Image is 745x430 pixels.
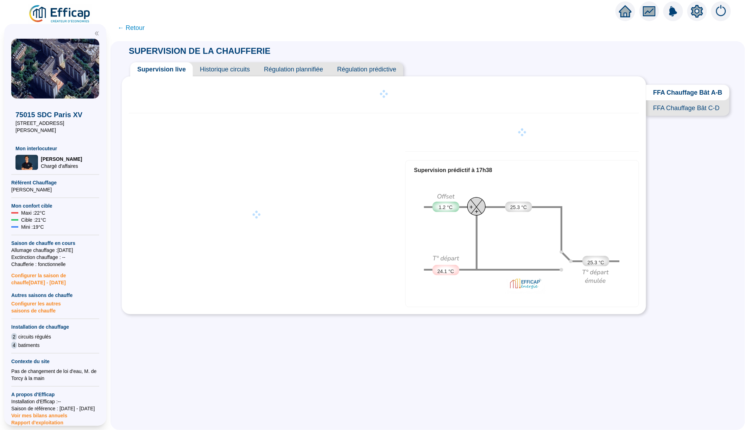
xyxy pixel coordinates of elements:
[11,323,99,330] span: Installation de chauffage
[619,5,632,18] span: home
[11,405,99,412] span: Saison de référence : [DATE] - [DATE]
[21,223,44,230] span: Mini : 19 °C
[94,31,99,36] span: double-left
[15,120,95,134] span: [STREET_ADDRESS][PERSON_NAME]
[11,409,67,418] span: Voir mes bilans annuels
[643,5,656,18] span: fund
[21,216,46,223] span: Cible : 21 °C
[15,110,95,120] span: 75015 SDC Paris XV
[330,62,403,76] span: Régulation prédictive
[414,188,631,296] img: predictif-supervision-on.df66b9e8a3c9a3e15cb9.png
[11,240,99,247] span: Saison de chauffe en cours
[193,62,257,76] span: Historique circuits
[646,85,730,100] span: FFA Chauffage Bât A-B
[437,268,454,275] span: 24.1 °C
[11,202,99,209] span: Mon confort cible
[130,62,193,76] span: Supervision live
[11,419,99,426] span: Rapport d'exploitation
[11,292,99,299] span: Autres saisons de chauffe
[21,209,45,216] span: Maxi : 22 °C
[11,342,17,349] span: 4
[646,100,730,116] span: FFA Chauffage Bât C-D
[414,166,631,175] div: Supervision prédictif à 17h38
[15,155,38,170] img: Chargé d'affaires
[11,247,99,254] span: Allumage chauffage : [DATE]
[691,5,703,18] span: setting
[41,156,82,163] span: [PERSON_NAME]
[11,398,99,405] span: Installation d'Efficap : --
[11,179,99,186] span: Référent Chauffage
[11,368,99,382] div: Pas de changement de loi d'eau, M. de Torcy à la main
[15,145,95,152] span: Mon interlocuteur
[118,23,145,33] span: ← Retour
[588,259,604,266] span: 25.3 °C
[11,333,17,340] span: 2
[28,4,92,24] img: efficap energie logo
[414,188,631,296] div: Synoptique
[11,358,99,365] span: Contexte du site
[11,261,99,268] span: Chaufferie : fonctionnelle
[11,254,99,261] span: Exctinction chauffage : --
[11,186,99,193] span: [PERSON_NAME]
[663,1,683,21] img: alerts
[11,391,99,398] span: A propos d'Efficap
[439,204,453,211] span: 1.2 °C
[11,268,99,286] span: Configurer la saison de chauffe [DATE] - [DATE]
[711,1,731,21] img: alerts
[11,299,99,314] span: Configurer les autres saisons de chauffe
[122,46,278,56] span: SUPERVISION DE LA CHAUFFERIE
[18,342,40,349] span: batiments
[257,62,330,76] span: Régulation plannifiée
[41,163,82,170] span: Chargé d'affaires
[18,333,51,340] span: circuits régulés
[510,204,527,211] span: 25.3 °C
